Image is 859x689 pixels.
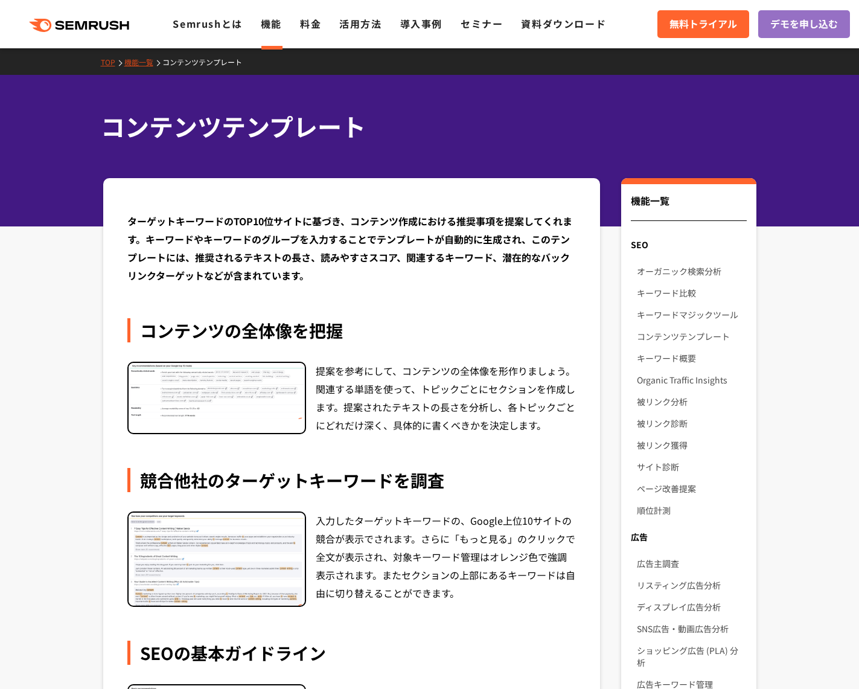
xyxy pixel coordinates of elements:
[129,363,305,420] img: コンテンツの全体像を把握
[631,193,746,221] div: 機能一覧
[127,641,576,665] div: SEOの基本ガイドライン
[669,16,737,32] span: 無料トライアル
[261,16,282,31] a: 機能
[637,282,746,304] a: キーワード比較
[621,234,756,255] div: SEO
[637,639,746,673] a: ショッピング広告 (PLA) 分析
[101,57,124,67] a: TOP
[124,57,162,67] a: 機能一覧
[637,391,746,412] a: 被リンク分析
[339,16,382,31] a: 活用方法
[162,57,251,67] a: コンテンツテンプレート
[127,318,576,342] div: コンテンツの全体像を把握
[316,511,576,607] div: 入力したターゲットキーワードの、Google上位10サイトの競合が表示でされます。さらに「もっと見る」のクリックで全文が表示され、対象キーワード管理はオレンジ色で強調表示されます。またセクション...
[300,16,321,31] a: 料金
[621,526,756,548] div: 広告
[637,618,746,639] a: SNS広告・動画広告分析
[637,574,746,596] a: リスティング広告分析
[770,16,838,32] span: デモを申し込む
[637,553,746,574] a: 広告主調査
[127,468,576,492] div: 競合他社のターゲットキーワードを調査
[758,10,850,38] a: デモを申し込む
[461,16,503,31] a: セミナー
[637,369,746,391] a: Organic Traffic Insights
[101,109,747,144] h1: コンテンツテンプレート
[637,260,746,282] a: オーガニック検索分析
[637,412,746,434] a: 被リンク診断
[400,16,442,31] a: 導入事例
[127,212,576,284] div: ターゲットキーワードのTOP10位サイトに基づき、コンテンツ作成における推奨事項を提案してくれます。キーワードやキーワードのグループを入力することでテンプレートが自動的に生成され、このテンプレー...
[637,304,746,325] a: キーワードマジックツール
[129,513,305,606] img: 競合他社のターゲットキーワードを調査
[637,347,746,369] a: キーワード概要
[637,325,746,347] a: コンテンツテンプレート
[173,16,242,31] a: Semrushとは
[637,499,746,521] a: 順位計測
[637,456,746,478] a: サイト診断
[637,596,746,618] a: ディスプレイ広告分析
[316,362,576,434] div: 提案を参考にして、コンテンツの全体像を形作りましょう。関連する単語を使って、トピックごとにセクションを作成します。提案されたテキストの長さを分析し、各トピックごとにどれだけ深く、具体的に書くべき...
[637,434,746,456] a: 被リンク獲得
[521,16,606,31] a: 資料ダウンロード
[657,10,749,38] a: 無料トライアル
[637,478,746,499] a: ページ改善提案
